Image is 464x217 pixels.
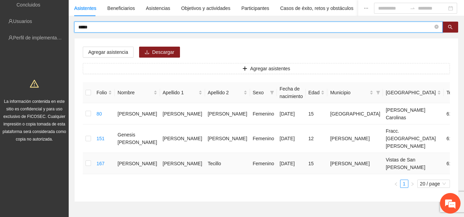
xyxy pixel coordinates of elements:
span: Estamos en línea. [40,70,95,139]
a: 151 [97,136,104,141]
th: Edad [306,82,328,103]
div: Chatee con nosotros ahora [36,35,115,44]
th: Municipio [327,82,383,103]
th: Colonia [383,82,444,103]
td: [PERSON_NAME] [115,103,160,124]
a: 167 [97,161,104,166]
span: filter [375,87,382,98]
span: download [145,50,149,55]
span: warning [30,79,39,88]
td: [PERSON_NAME] [160,124,205,153]
div: Beneficiarios [107,4,135,12]
td: [PERSON_NAME] [327,153,383,174]
button: right [408,180,417,188]
td: Vistas de San [PERSON_NAME] [383,153,444,174]
div: Asistentes [74,4,97,12]
td: [PERSON_NAME] [115,153,160,174]
td: [PERSON_NAME] [205,124,250,153]
td: Femenino [250,103,277,124]
td: [PERSON_NAME] [327,124,383,153]
button: ellipsis [358,0,374,16]
span: filter [269,87,275,98]
li: 1 [400,180,408,188]
td: [DATE] [277,153,306,174]
td: Femenino [250,153,277,174]
span: filter [270,91,274,95]
span: Apellido 1 [163,89,197,96]
li: Previous Page [392,180,400,188]
td: 15 [306,103,328,124]
td: 15 [306,153,328,174]
a: Perfil de implementadora [13,35,67,40]
button: downloadDescargar [139,47,180,58]
button: left [392,180,400,188]
span: Folio [97,89,107,96]
td: [DATE] [277,103,306,124]
td: [PERSON_NAME] [160,103,205,124]
div: Casos de éxito, retos y obstáculos [280,4,353,12]
td: 12 [306,124,328,153]
span: Agregar asistentes [250,65,290,72]
th: Fecha de nacimiento [277,82,306,103]
a: 1 [400,180,408,188]
td: [GEOGRAPHIC_DATA] [327,103,383,124]
a: 80 [97,111,102,117]
span: close-circle [434,24,439,31]
span: Municipio [330,89,368,96]
span: search [448,25,453,30]
a: Usuarios [13,19,32,24]
div: Asistencias [146,4,170,12]
span: [GEOGRAPHIC_DATA] [386,89,436,96]
span: Apellido 2 [208,89,242,96]
td: Genesis [PERSON_NAME] [115,124,160,153]
span: Agregar asistencia [88,48,128,56]
div: Page Size [417,180,450,188]
span: left [394,182,398,186]
button: plusAgregar asistentes [83,63,450,74]
span: plus [242,66,247,72]
div: Participantes [241,4,269,12]
td: Fracc. [GEOGRAPHIC_DATA][PERSON_NAME] [383,124,444,153]
span: Descargar [152,48,174,56]
button: Agregar asistencia [83,47,134,58]
div: Minimizar ventana de chat en vivo [113,3,129,20]
td: Femenino [250,124,277,153]
span: 20 / page [420,180,447,188]
td: [DATE] [277,124,306,153]
span: swap-right [410,5,415,11]
span: close-circle [434,25,439,29]
th: Nombre [115,82,160,103]
th: Apellido 2 [205,82,250,103]
td: Tecillo [205,153,250,174]
span: Edad [308,89,320,96]
span: right [410,182,415,186]
td: [PERSON_NAME] Carolinas [383,103,444,124]
span: Sexo [253,89,267,96]
span: ellipsis [364,6,369,11]
span: filter [376,91,380,95]
button: search [442,22,458,33]
td: [PERSON_NAME] [205,103,250,124]
th: Folio [94,82,115,103]
textarea: Escriba su mensaje y pulse “Intro” [3,144,131,168]
div: Objetivos y actividades [181,4,230,12]
li: Next Page [408,180,417,188]
th: Apellido 1 [160,82,205,103]
span: La información contenida en este sitio es confidencial y para uso exclusivo de FICOSEC. Cualquier... [3,99,66,142]
span: Nombre [117,89,152,96]
td: [PERSON_NAME] [160,153,205,174]
span: to [410,5,415,11]
a: Concluidos [16,2,40,8]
